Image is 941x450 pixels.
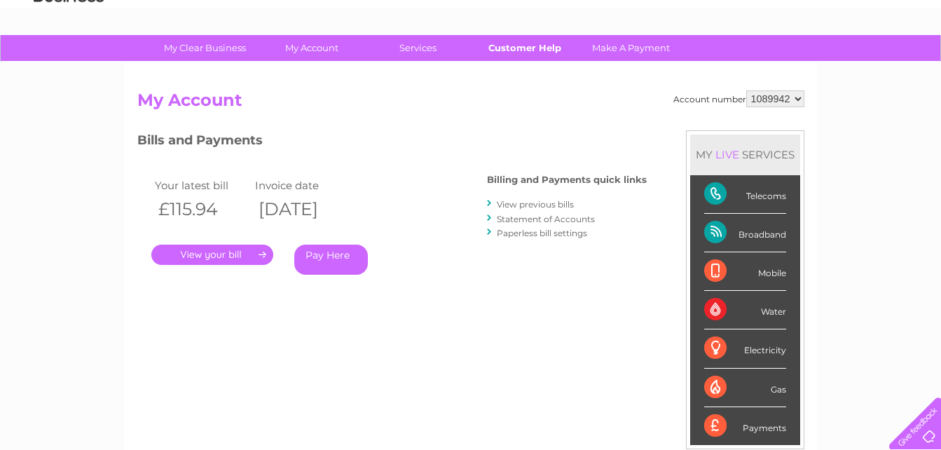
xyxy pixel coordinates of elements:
[704,252,786,291] div: Mobile
[360,35,476,61] a: Services
[713,148,742,161] div: LIVE
[819,60,839,70] a: Blog
[704,329,786,368] div: Electricity
[252,195,352,224] th: [DATE]
[690,135,800,175] div: MY SERVICES
[33,36,104,79] img: logo.png
[151,195,252,224] th: £115.94
[497,214,595,224] a: Statement of Accounts
[151,245,273,265] a: .
[704,214,786,252] div: Broadband
[673,90,804,107] div: Account number
[573,35,689,61] a: Make A Payment
[848,60,882,70] a: Contact
[704,407,786,445] div: Payments
[487,175,647,185] h4: Billing and Payments quick links
[254,35,369,61] a: My Account
[704,369,786,407] div: Gas
[137,90,804,117] h2: My Account
[147,35,263,61] a: My Clear Business
[704,291,786,329] div: Water
[729,60,760,70] a: Energy
[704,175,786,214] div: Telecoms
[769,60,811,70] a: Telecoms
[151,176,252,195] td: Your latest bill
[252,176,352,195] td: Invoice date
[497,228,587,238] a: Paperless bill settings
[895,60,928,70] a: Log out
[137,130,647,155] h3: Bills and Payments
[467,35,582,61] a: Customer Help
[497,199,574,210] a: View previous bills
[694,60,721,70] a: Water
[677,7,774,25] a: 0333 014 3131
[140,8,802,68] div: Clear Business is a trading name of Verastar Limited (registered in [GEOGRAPHIC_DATA] No. 3667643...
[294,245,368,275] a: Pay Here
